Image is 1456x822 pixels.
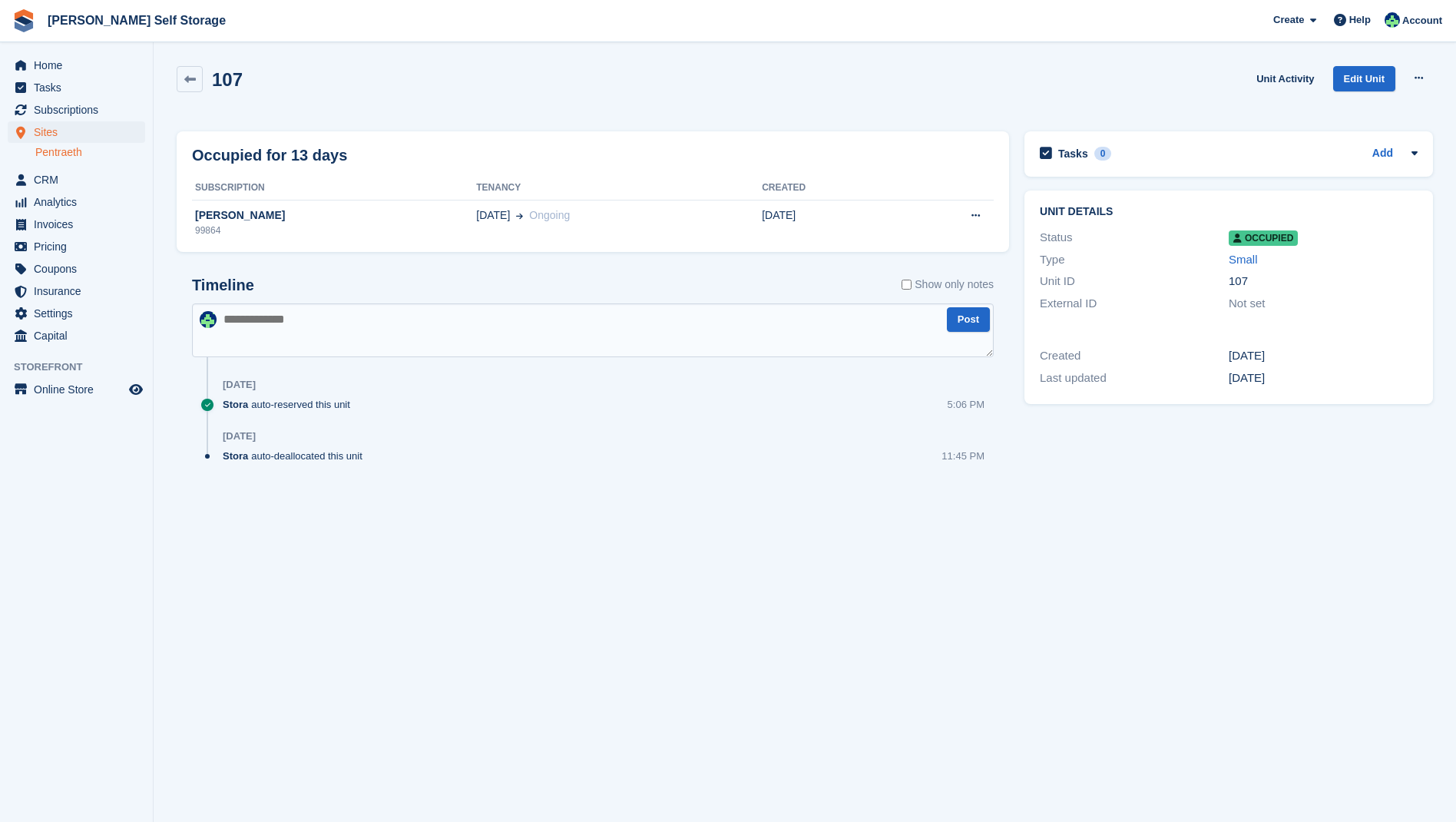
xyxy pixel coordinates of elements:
span: Sites [34,121,126,143]
div: 5:06 PM [948,397,984,412]
div: Not set [1229,295,1418,313]
img: Dafydd Pritchard [1385,12,1400,28]
span: Create [1273,12,1304,28]
th: Tenancy [476,176,762,201]
a: menu [8,77,145,98]
a: Add [1372,145,1393,163]
div: Last updated [1040,370,1229,387]
div: 11:45 PM [941,449,984,463]
div: [DATE] [223,379,256,391]
a: Pentraeth [35,145,145,160]
a: Unit Activity [1250,66,1320,91]
span: Subscriptions [34,99,126,121]
div: [DATE] [1229,370,1418,387]
button: Post [947,307,990,333]
div: [DATE] [1229,347,1418,365]
th: Created [762,176,895,201]
a: Small [1229,253,1258,266]
div: [DATE] [223,430,256,442]
div: auto-deallocated this unit [223,449,370,463]
input: Show only notes [902,277,912,293]
span: Storefront [14,360,153,375]
span: CRM [34,169,126,191]
img: Dafydd Pritchard [200,311,217,328]
div: auto-reserved this unit [223,397,358,412]
a: menu [8,258,145,280]
a: menu [8,379,145,400]
span: Capital [34,325,126,346]
span: Account [1402,13,1442,28]
div: 0 [1094,147,1112,161]
div: 107 [1229,273,1418,290]
div: Created [1040,347,1229,365]
span: Insurance [34,280,126,302]
a: menu [8,55,145,76]
a: menu [8,236,145,257]
a: menu [8,280,145,302]
span: Tasks [34,77,126,98]
a: menu [8,303,145,324]
div: External ID [1040,295,1229,313]
span: Home [34,55,126,76]
h2: Tasks [1058,147,1088,161]
h2: 107 [212,69,243,90]
th: Subscription [192,176,476,201]
span: Stora [223,397,248,412]
a: Preview store [127,380,145,399]
a: menu [8,214,145,235]
div: Type [1040,251,1229,269]
a: [PERSON_NAME] Self Storage [41,8,232,33]
span: Settings [34,303,126,324]
span: Invoices [34,214,126,235]
a: menu [8,191,145,213]
h2: Timeline [192,277,254,294]
a: menu [8,121,145,143]
span: Help [1349,12,1371,28]
h2: Occupied for 13 days [192,144,347,167]
img: stora-icon-8386f47178a22dfd0bd8f6a31ec36ba5ce8667c1dd55bd0f319d3a0aa187defe.svg [12,9,35,32]
a: menu [8,325,145,346]
td: [DATE] [762,200,895,246]
span: Occupied [1229,230,1298,246]
span: Stora [223,449,248,463]
span: Online Store [34,379,126,400]
div: Status [1040,229,1229,247]
div: Unit ID [1040,273,1229,290]
div: 99864 [192,224,476,237]
span: Pricing [34,236,126,257]
div: [PERSON_NAME] [192,207,476,224]
span: Analytics [34,191,126,213]
a: menu [8,169,145,191]
a: menu [8,99,145,121]
span: [DATE] [476,207,510,224]
span: Coupons [34,258,126,280]
span: Ongoing [529,209,570,221]
h2: Unit details [1040,206,1418,218]
label: Show only notes [902,277,994,293]
a: Edit Unit [1333,66,1395,91]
